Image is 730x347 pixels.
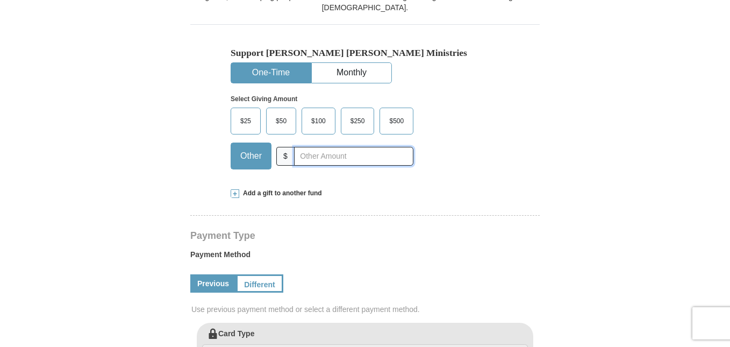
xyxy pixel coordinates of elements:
a: Different [236,274,283,293]
input: Other Amount [294,147,413,166]
button: Monthly [312,63,391,83]
span: Use previous payment method or select a different payment method. [191,304,541,315]
span: Add a gift to another fund [239,189,322,198]
label: Payment Method [190,249,540,265]
span: $250 [345,113,370,129]
h5: Support [PERSON_NAME] [PERSON_NAME] Ministries [231,47,499,59]
h4: Payment Type [190,231,540,240]
span: $100 [306,113,331,129]
span: Other [235,148,267,164]
span: $50 [270,113,292,129]
button: One-Time [231,63,311,83]
strong: Select Giving Amount [231,95,297,103]
span: $500 [384,113,409,129]
span: $25 [235,113,256,129]
a: Previous [190,274,236,293]
span: $ [276,147,295,166]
